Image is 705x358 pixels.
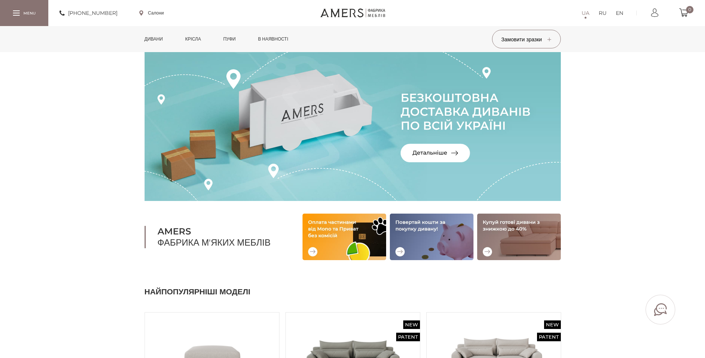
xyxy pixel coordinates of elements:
[492,30,561,48] button: Замовити зразки
[599,9,607,17] a: RU
[477,214,561,260] img: Купуй готові дивани зі знижкою до 40%
[145,226,284,248] h1: Фабрика м'яких меблів
[501,36,551,43] span: Замовити зразки
[403,320,420,329] span: New
[537,333,561,341] span: Patent
[139,10,164,16] a: Салони
[396,333,420,341] span: Patent
[252,26,294,52] a: в наявності
[218,26,242,52] a: Пуфи
[686,6,693,13] span: 0
[616,9,623,17] a: EN
[139,26,169,52] a: Дивани
[303,214,386,260] img: Оплата частинами від Mono та Приват без комісій
[544,320,561,329] span: New
[582,9,589,17] a: UA
[145,286,561,297] h2: Найпопулярніші моделі
[390,214,473,260] img: Повертай кошти за покупку дивану
[59,9,117,17] a: [PHONE_NUMBER]
[158,226,284,237] b: AMERS
[180,26,206,52] a: Крісла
